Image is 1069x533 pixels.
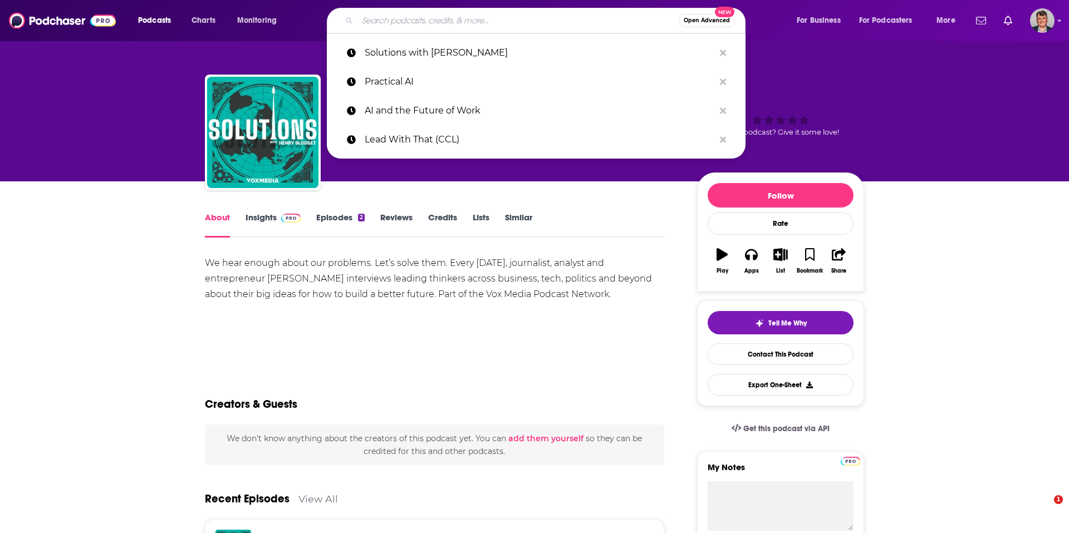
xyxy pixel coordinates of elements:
[138,13,171,28] span: Podcasts
[708,212,854,235] div: Rate
[327,67,746,96] a: Practical AI
[205,397,297,411] h2: Creators & Guests
[797,268,823,274] div: Bookmark
[708,311,854,334] button: tell me why sparkleTell Me Why
[776,268,785,274] div: List
[859,13,913,28] span: For Podcasters
[1030,8,1055,33] img: User Profile
[508,434,583,443] button: add them yourself
[743,424,830,433] span: Get this podcast via API
[237,13,277,28] span: Monitoring
[708,374,854,396] button: Export One-Sheet
[744,268,759,274] div: Apps
[357,12,679,29] input: Search podcasts, credits, & more...
[130,12,185,29] button: open menu
[697,85,864,154] div: Good podcast? Give it some love!
[708,462,854,481] label: My Notes
[192,13,215,28] span: Charts
[316,212,365,238] a: Episodes2
[380,212,413,238] a: Reviews
[281,214,301,223] img: Podchaser Pro
[1031,495,1058,522] iframe: Intercom live chat
[768,319,807,328] span: Tell Me Why
[717,268,728,274] div: Play
[936,13,955,28] span: More
[715,7,735,17] span: New
[766,241,795,281] button: List
[473,212,489,238] a: Lists
[841,457,860,466] img: Podchaser Pro
[205,212,230,238] a: About
[1030,8,1055,33] span: Logged in as AndyShane
[229,12,291,29] button: open menu
[246,212,301,238] a: InsightsPodchaser Pro
[358,214,365,221] div: 2
[708,343,854,365] a: Contact This Podcast
[831,268,846,274] div: Share
[825,241,854,281] button: Share
[207,77,318,188] img: Solutions with Henry Blodget
[9,10,116,31] img: Podchaser - Follow, Share and Rate Podcasts
[972,11,990,30] a: Show notifications dropdown
[723,415,838,442] a: Get this podcast via API
[298,493,338,505] a: View All
[327,96,746,125] a: AI and the Future of Work
[205,255,664,302] div: We hear enough about our problems. Let’s solve them. Every [DATE], journalist, analyst and entrep...
[789,12,855,29] button: open menu
[708,183,854,208] button: Follow
[755,319,764,328] img: tell me why sparkle
[337,8,756,33] div: Search podcasts, credits, & more...
[365,125,714,154] p: Lead With That (CCL)
[999,11,1017,30] a: Show notifications dropdown
[428,212,457,238] a: Credits
[795,241,824,281] button: Bookmark
[708,241,737,281] button: Play
[797,13,841,28] span: For Business
[1054,495,1063,504] span: 1
[505,212,532,238] a: Similar
[1030,8,1055,33] button: Show profile menu
[365,67,714,96] p: Practical AI
[929,12,969,29] button: open menu
[679,14,735,27] button: Open AdvancedNew
[227,433,642,456] span: We don't know anything about the creators of this podcast yet . You can so they can be credited f...
[737,241,766,281] button: Apps
[722,128,839,136] span: Good podcast? Give it some love!
[327,125,746,154] a: Lead With That (CCL)
[327,38,746,67] a: Solutions with [PERSON_NAME]
[684,18,730,23] span: Open Advanced
[841,455,860,466] a: Pro website
[184,12,222,29] a: Charts
[365,96,714,125] p: AI and the Future of Work
[365,38,714,67] p: Solutions with Henry Blodget
[205,492,290,506] a: Recent Episodes
[852,12,929,29] button: open menu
